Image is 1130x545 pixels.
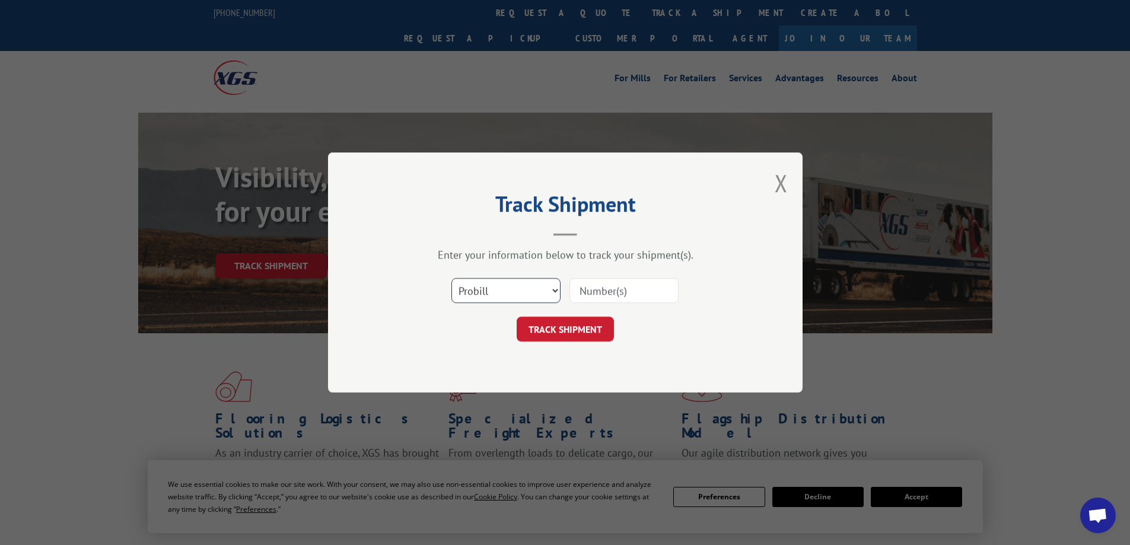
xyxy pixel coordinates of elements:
[387,196,743,218] h2: Track Shipment
[387,248,743,262] div: Enter your information below to track your shipment(s).
[1080,498,1116,533] div: Open chat
[569,278,679,303] input: Number(s)
[775,167,788,199] button: Close modal
[517,317,614,342] button: TRACK SHIPMENT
